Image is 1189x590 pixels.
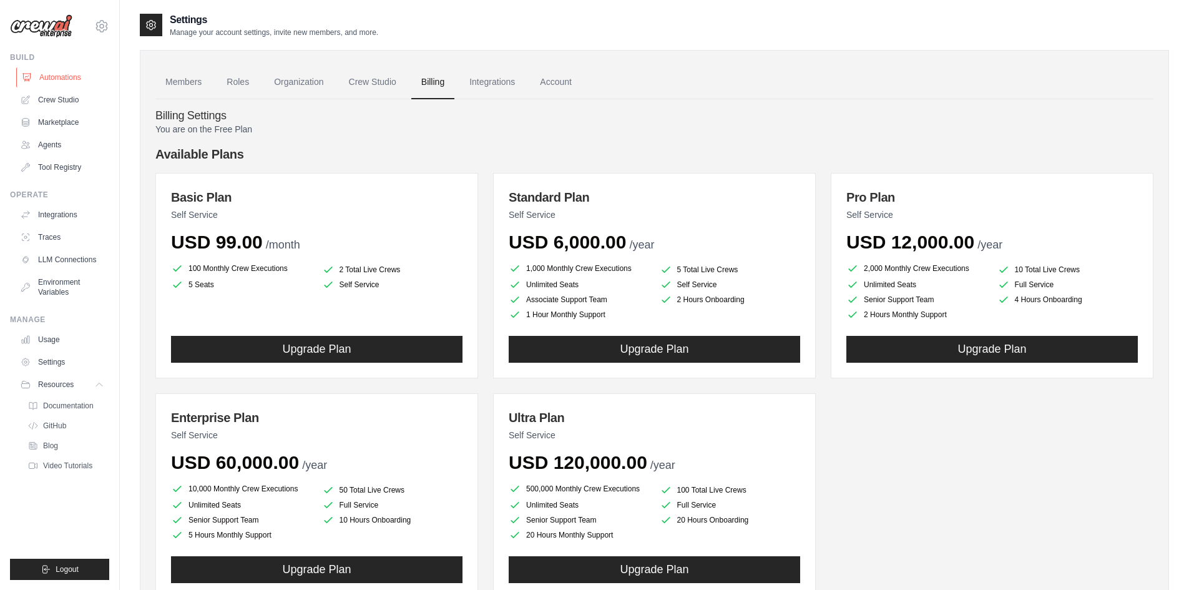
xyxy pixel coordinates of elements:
a: Crew Studio [339,66,406,99]
iframe: Chat Widget [1127,530,1189,590]
h4: Billing Settings [155,109,1153,123]
p: You are on the Free Plan [155,123,1153,135]
li: 2 Hours Onboarding [660,293,801,306]
li: 1 Hour Monthly Support [509,308,650,321]
h4: Available Plans [155,145,1153,163]
a: Members [155,66,212,99]
h3: Pro Plan [846,189,1138,206]
a: Marketplace [15,112,109,132]
li: 2 Hours Monthly Support [846,308,987,321]
li: Unlimited Seats [509,499,650,511]
button: Upgrade Plan [171,336,462,363]
span: Blog [43,441,58,451]
li: 5 Hours Monthly Support [171,529,312,541]
li: 2 Total Live Crews [322,263,463,276]
a: Settings [15,352,109,372]
a: Usage [15,330,109,350]
li: Senior Support Team [509,514,650,526]
li: 100 Total Live Crews [660,484,801,496]
li: Full Service [322,499,463,511]
div: Operate [10,190,109,200]
li: 100 Monthly Crew Executions [171,261,312,276]
a: Automations [16,67,110,87]
li: 10 Total Live Crews [997,263,1138,276]
span: USD 120,000.00 [509,452,647,473]
p: Self Service [846,209,1138,221]
span: USD 60,000.00 [171,452,299,473]
a: Organization [264,66,333,99]
span: USD 99.00 [171,232,263,252]
a: Billing [411,66,454,99]
span: USD 6,000.00 [509,232,626,252]
a: Environment Variables [15,272,109,302]
a: Agents [15,135,109,155]
a: GitHub [22,417,109,435]
button: Resources [15,375,109,395]
p: Self Service [509,209,800,221]
button: Upgrade Plan [846,336,1138,363]
li: 20 Hours Onboarding [660,514,801,526]
li: 10 Hours Onboarding [322,514,463,526]
li: 1,000 Monthly Crew Executions [509,261,650,276]
button: Upgrade Plan [171,556,462,583]
div: Build [10,52,109,62]
p: Self Service [509,429,800,441]
a: Traces [15,227,109,247]
button: Upgrade Plan [509,336,800,363]
li: Senior Support Team [171,514,312,526]
div: Manage [10,315,109,325]
li: 5 Total Live Crews [660,263,801,276]
span: /month [266,238,300,251]
span: /year [977,238,1002,251]
a: Integrations [459,66,525,99]
li: Unlimited Seats [171,499,312,511]
span: Video Tutorials [43,461,92,471]
li: Full Service [660,499,801,511]
li: 20 Hours Monthly Support [509,529,650,541]
h3: Ultra Plan [509,409,800,426]
li: Self Service [322,278,463,291]
li: 500,000 Monthly Crew Executions [509,481,650,496]
span: /year [302,459,327,471]
span: Logout [56,564,79,574]
li: Full Service [997,278,1138,291]
img: Logo [10,14,72,38]
a: Account [530,66,582,99]
a: Video Tutorials [22,457,109,474]
h3: Basic Plan [171,189,462,206]
li: 5 Seats [171,278,312,291]
li: Unlimited Seats [509,278,650,291]
span: /year [650,459,675,471]
button: Upgrade Plan [509,556,800,583]
li: Associate Support Team [509,293,650,306]
a: Blog [22,437,109,455]
div: Widget de chat [1127,530,1189,590]
button: Logout [10,559,109,580]
h3: Enterprise Plan [171,409,462,426]
li: Unlimited Seats [846,278,987,291]
li: 10,000 Monthly Crew Executions [171,481,312,496]
p: Self Service [171,209,462,221]
p: Manage your account settings, invite new members, and more. [170,27,378,37]
a: Documentation [22,397,109,415]
a: Roles [217,66,259,99]
span: GitHub [43,421,66,431]
a: Tool Registry [15,157,109,177]
li: 2,000 Monthly Crew Executions [846,261,987,276]
span: Resources [38,380,74,390]
h3: Standard Plan [509,189,800,206]
span: Documentation [43,401,94,411]
h2: Settings [170,12,378,27]
li: 4 Hours Onboarding [997,293,1138,306]
li: Self Service [660,278,801,291]
li: 50 Total Live Crews [322,484,463,496]
a: Integrations [15,205,109,225]
span: USD 12,000.00 [846,232,974,252]
span: /year [629,238,654,251]
li: Senior Support Team [846,293,987,306]
a: Crew Studio [15,90,109,110]
p: Self Service [171,429,462,441]
a: LLM Connections [15,250,109,270]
